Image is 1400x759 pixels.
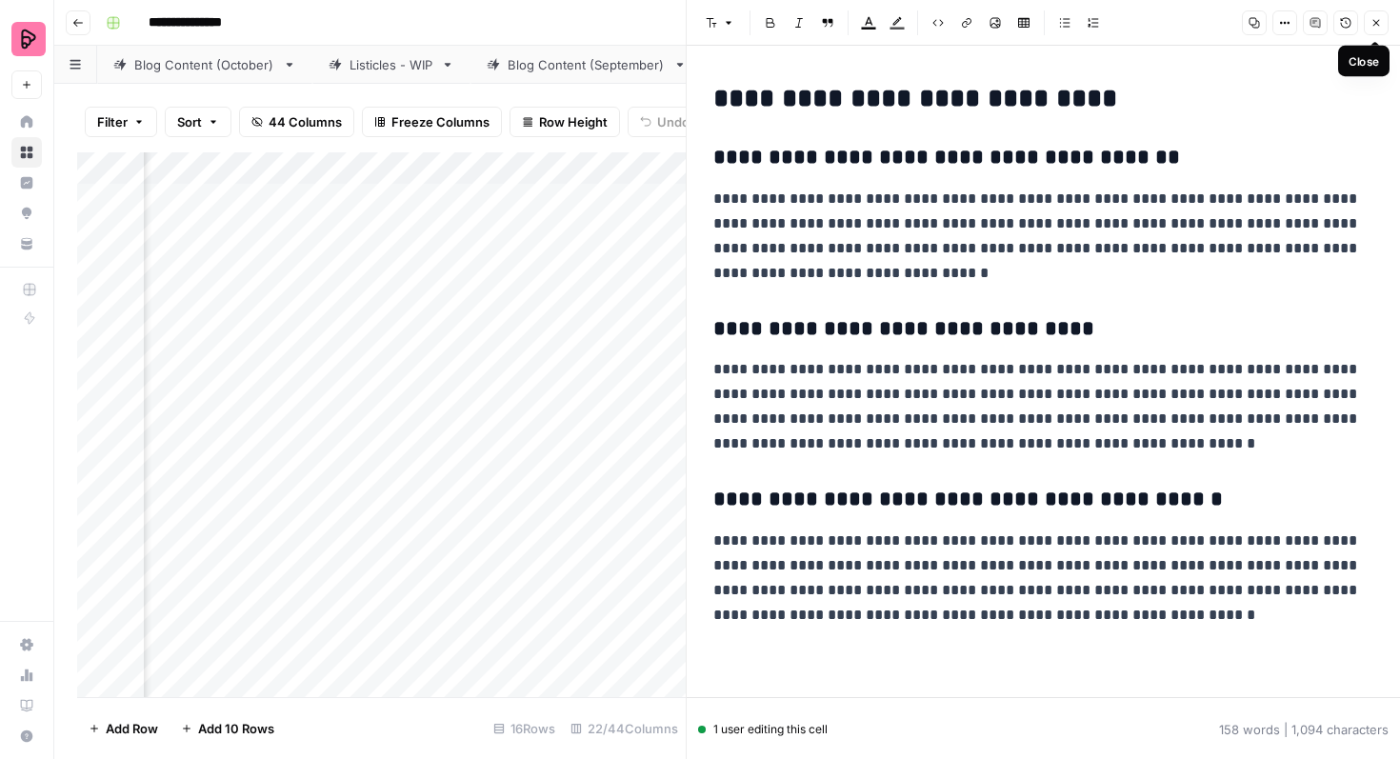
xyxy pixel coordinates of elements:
[510,107,620,137] button: Row Height
[11,660,42,690] a: Usage
[85,107,157,137] button: Filter
[11,629,42,660] a: Settings
[97,46,312,84] a: Blog Content (October)
[11,168,42,198] a: Insights
[1219,720,1389,739] div: 158 words | 1,094 characters
[470,46,703,84] a: Blog Content (September)
[657,112,690,131] span: Undo
[362,107,502,137] button: Freeze Columns
[269,112,342,131] span: 44 Columns
[563,713,686,744] div: 22/44 Columns
[198,719,274,738] span: Add 10 Rows
[539,112,608,131] span: Row Height
[170,713,286,744] button: Add 10 Rows
[77,713,170,744] button: Add Row
[508,55,666,74] div: Blog Content (September)
[350,55,433,74] div: Listicles - WIP
[486,713,563,744] div: 16 Rows
[165,107,231,137] button: Sort
[1349,52,1379,70] div: Close
[97,112,128,131] span: Filter
[106,719,158,738] span: Add Row
[391,112,490,131] span: Freeze Columns
[11,721,42,751] button: Help + Support
[312,46,470,84] a: Listicles - WIP
[11,22,46,56] img: Preply Logo
[628,107,702,137] button: Undo
[239,107,354,137] button: 44 Columns
[177,112,202,131] span: Sort
[698,721,828,738] div: 1 user editing this cell
[11,229,42,259] a: Your Data
[11,107,42,137] a: Home
[11,137,42,168] a: Browse
[134,55,275,74] div: Blog Content (October)
[11,15,42,63] button: Workspace: Preply
[11,198,42,229] a: Opportunities
[11,690,42,721] a: Learning Hub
